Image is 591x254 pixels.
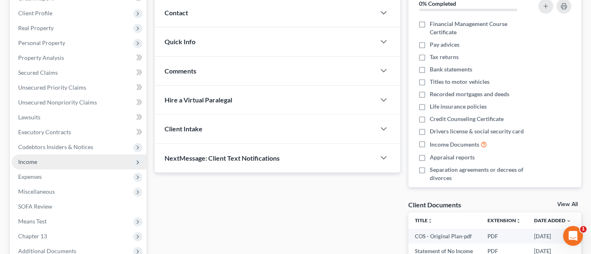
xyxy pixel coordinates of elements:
span: Separation agreements or decrees of divorces [430,166,531,182]
a: Lawsuits [12,110,146,125]
span: Client Profile [18,9,52,17]
span: Financial Management Course Certificate [430,20,531,36]
span: Means Test [18,218,47,225]
span: Personal Property [18,39,65,46]
a: SOFA Review [12,199,146,214]
span: Recorded mortgages and deeds [430,90,509,98]
span: Bank statements [430,65,472,74]
td: PDF [481,229,527,244]
span: Pay advices [430,40,459,49]
span: Quick Info [165,38,195,45]
span: Chapter 13 [18,233,47,240]
td: COS - Original Plan-pdf [408,229,481,244]
a: Extensionunfold_more [487,217,521,223]
span: Codebtors Insiders & Notices [18,143,93,150]
a: View All [557,202,578,207]
div: Client Documents [408,200,461,209]
span: Miscellaneous [18,188,55,195]
i: unfold_more [428,218,433,223]
span: Credit Counseling Certificate [430,115,504,123]
span: Drivers license & social security card [430,127,524,135]
a: Executory Contracts [12,125,146,140]
span: Hire a Virtual Paralegal [165,96,232,104]
span: Tax returns [430,53,459,61]
span: Titles to motor vehicles [430,78,490,86]
a: Titleunfold_more [415,217,433,223]
a: Property Analysis [12,50,146,65]
span: Income Documents [430,140,479,149]
span: Unsecured Priority Claims [18,84,86,91]
span: NextMessage: Client Text Notifications [165,154,280,162]
span: SOFA Review [18,203,52,210]
a: Unsecured Priority Claims [12,80,146,95]
a: Unsecured Nonpriority Claims [12,95,146,110]
iframe: Intercom live chat [563,226,583,246]
i: unfold_more [516,218,521,223]
td: [DATE] [527,229,578,244]
a: Date Added expand_more [534,217,571,223]
i: expand_more [566,218,571,223]
span: Secured Claims [18,69,58,76]
span: Expenses [18,173,42,180]
span: Comments [165,67,196,75]
span: Real Property [18,24,54,31]
span: Property Analysis [18,54,64,61]
span: Executory Contracts [18,128,71,135]
span: Lawsuits [18,114,40,121]
span: Appraisal reports [430,153,475,161]
span: Client Intake [165,125,202,133]
span: Unsecured Nonpriority Claims [18,99,97,106]
span: Contact [165,9,188,17]
span: Life insurance policies [430,102,487,111]
span: Income [18,158,37,165]
a: Secured Claims [12,65,146,80]
span: 1 [580,226,586,233]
